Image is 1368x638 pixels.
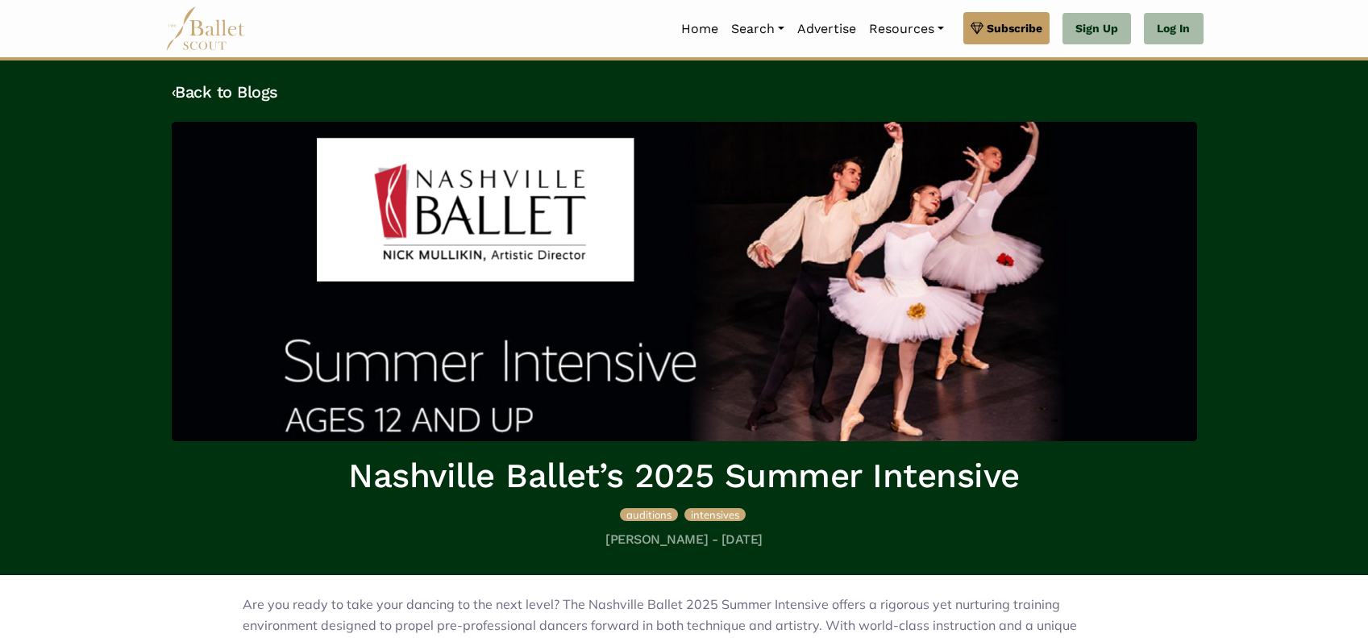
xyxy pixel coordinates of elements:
img: header_image.img [172,122,1197,441]
a: Home [675,12,725,46]
h1: Nashville Ballet’s 2025 Summer Intensive [172,454,1197,498]
code: ‹ [172,81,176,102]
a: Subscribe [963,12,1050,44]
a: intensives [684,506,746,522]
span: auditions [626,508,672,521]
a: Resources [863,12,950,46]
img: gem.svg [971,19,983,37]
a: Sign Up [1062,13,1131,45]
span: Subscribe [987,19,1042,37]
a: Advertise [791,12,863,46]
h5: [PERSON_NAME] - [DATE] [172,532,1197,548]
a: Search [725,12,791,46]
a: ‹Back to Blogs [172,82,278,102]
span: intensives [691,508,739,521]
a: auditions [620,506,681,522]
a: Log In [1144,13,1203,45]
